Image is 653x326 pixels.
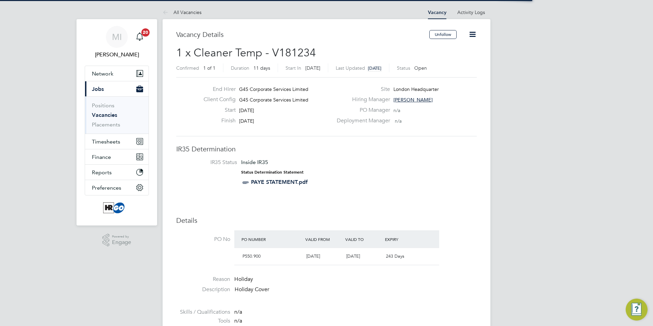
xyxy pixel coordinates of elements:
[241,159,268,165] span: Inside IR35
[253,65,270,71] span: 11 days
[112,240,131,245] span: Engage
[141,28,150,37] span: 20
[176,236,230,243] label: PO No
[234,309,242,315] span: n/a
[176,309,230,316] label: Skills / Qualifications
[240,233,304,245] div: PO Number
[183,159,237,166] label: IR35 Status
[393,107,400,113] span: n/a
[92,138,120,145] span: Timesheets
[176,317,230,325] label: Tools
[239,118,254,124] span: [DATE]
[414,65,427,71] span: Open
[112,234,131,240] span: Powered by
[234,276,253,283] span: Holiday
[395,118,402,124] span: n/a
[393,86,439,92] span: London Headquarter
[85,180,149,195] button: Preferences
[239,97,308,103] span: G4S Corporate Services Limited
[85,81,149,96] button: Jobs
[176,30,429,39] h3: Vacancy Details
[626,299,648,321] button: Engage Resource Center
[251,179,308,185] a: PAYE STATEMENT.pdf
[231,65,249,71] label: Duration
[304,233,344,245] div: Valid From
[333,107,390,114] label: PO Manager
[368,65,381,71] span: [DATE]
[239,86,308,92] span: G4S Corporate Services Limited
[103,202,130,213] img: hrgoplc-logo-retina.png
[92,185,121,191] span: Preferences
[77,19,157,226] nav: Main navigation
[429,30,457,39] button: Unfollow
[241,170,304,175] strong: Status Determination Statement
[234,317,242,324] span: n/a
[397,65,410,71] label: Status
[235,286,477,293] p: Holiday Cover
[92,121,120,128] a: Placements
[85,134,149,149] button: Timesheets
[85,51,149,59] span: Michelle Ings
[383,233,423,245] div: Expiry
[203,65,216,71] span: 1 of 1
[344,233,384,245] div: Valid To
[242,253,261,259] span: P550.900
[85,96,149,134] div: Jobs
[198,117,236,124] label: Finish
[85,149,149,164] button: Finance
[85,165,149,180] button: Reports
[85,66,149,81] button: Network
[305,65,320,71] span: [DATE]
[92,112,117,118] a: Vacancies
[133,26,147,48] a: 20
[428,10,446,15] a: Vacancy
[92,154,111,160] span: Finance
[198,86,236,93] label: End Hirer
[92,70,113,77] span: Network
[92,169,112,176] span: Reports
[102,234,131,247] a: Powered byEngage
[198,107,236,114] label: Start
[176,216,477,225] h3: Details
[92,102,114,109] a: Positions
[386,253,404,259] span: 243 Days
[239,107,254,113] span: [DATE]
[393,97,433,103] span: [PERSON_NAME]
[163,9,202,15] a: All Vacancies
[346,253,360,259] span: [DATE]
[457,9,485,15] a: Activity Logs
[176,286,230,293] label: Description
[198,96,236,103] label: Client Config
[333,96,390,103] label: Hiring Manager
[286,65,301,71] label: Start In
[85,202,149,213] a: Go to home page
[333,117,390,124] label: Deployment Manager
[176,46,316,59] span: 1 x Cleaner Temp - V181234
[176,65,199,71] label: Confirmed
[176,145,477,153] h3: IR35 Determination
[92,86,104,92] span: Jobs
[112,32,122,41] span: MI
[176,276,230,283] label: Reason
[336,65,365,71] label: Last Updated
[306,253,320,259] span: [DATE]
[333,86,390,93] label: Site
[85,26,149,59] a: MI[PERSON_NAME]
